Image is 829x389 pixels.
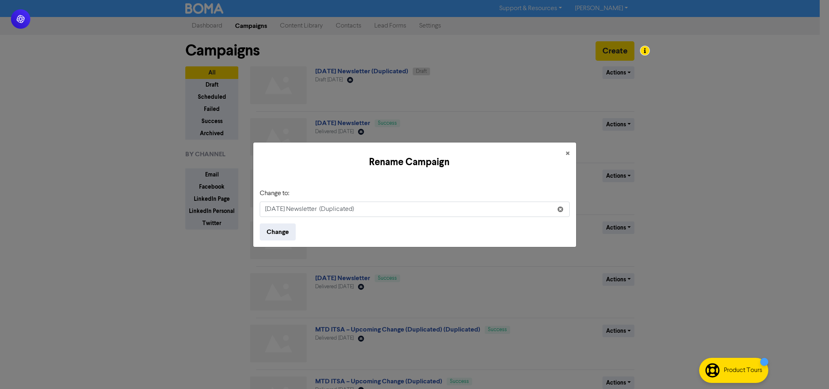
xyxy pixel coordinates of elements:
[260,189,289,198] label: Change to:
[260,223,296,240] button: Change
[260,155,559,170] h5: Rename Campaign
[559,142,576,165] button: Close
[789,350,829,389] iframe: Chat Widget
[566,148,570,160] span: ×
